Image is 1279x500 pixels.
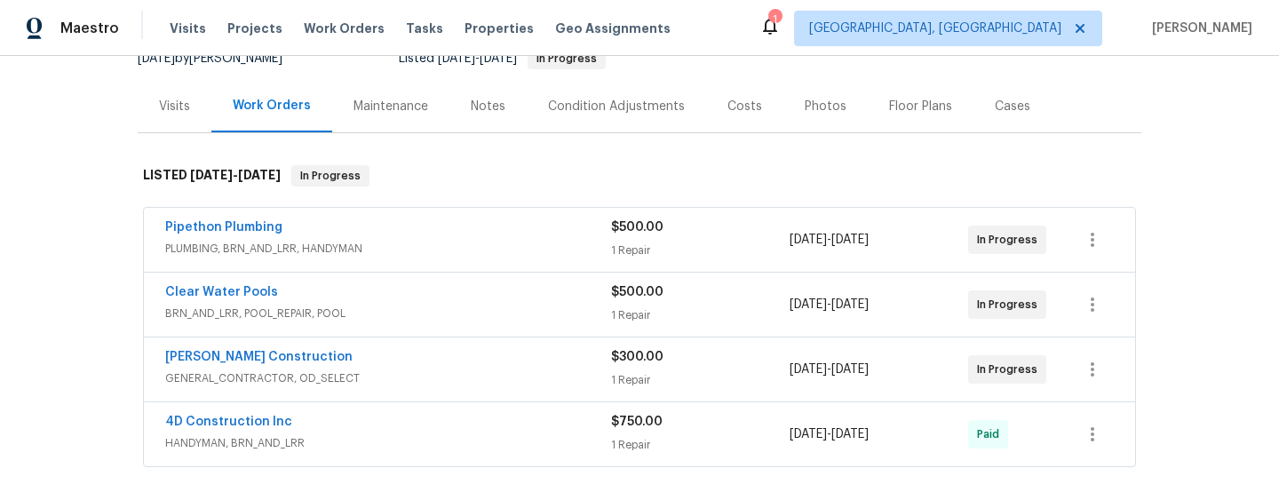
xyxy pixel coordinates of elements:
span: - [790,425,869,443]
span: - [790,296,869,313]
span: - [790,231,869,249]
span: Paid [977,425,1006,443]
span: [GEOGRAPHIC_DATA], [GEOGRAPHIC_DATA] [809,20,1061,37]
span: Work Orders [304,20,385,37]
a: Clear Water Pools [165,286,278,298]
div: 1 Repair [611,242,790,259]
span: BRN_AND_LRR, POOL_REPAIR, POOL [165,305,611,322]
span: $500.00 [611,286,663,298]
h6: LISTED [143,165,281,187]
div: by [PERSON_NAME] [138,48,304,69]
div: 1 [768,11,781,28]
span: $750.00 [611,416,663,428]
span: Visits [170,20,206,37]
span: - [438,52,517,65]
span: HANDYMAN, BRN_AND_LRR [165,434,611,452]
div: Notes [471,98,505,115]
span: Geo Assignments [555,20,671,37]
span: [DATE] [790,298,827,311]
div: Photos [805,98,846,115]
span: Properties [465,20,534,37]
div: Costs [727,98,762,115]
span: $300.00 [611,351,663,363]
span: In Progress [977,296,1045,313]
span: $500.00 [611,221,663,234]
a: Pipethon Plumbing [165,221,282,234]
span: In Progress [293,167,368,185]
span: [DATE] [790,234,827,246]
div: 1 Repair [611,306,790,324]
div: Floor Plans [889,98,952,115]
a: [PERSON_NAME] Construction [165,351,353,363]
span: PLUMBING, BRN_AND_LRR, HANDYMAN [165,240,611,258]
div: 1 Repair [611,371,790,389]
div: Cases [995,98,1030,115]
span: [DATE] [238,169,281,181]
div: Maintenance [354,98,428,115]
span: Listed [399,52,606,65]
span: Maestro [60,20,119,37]
div: Condition Adjustments [548,98,685,115]
span: [DATE] [831,234,869,246]
span: [PERSON_NAME] [1145,20,1252,37]
span: [DATE] [790,428,827,440]
span: In Progress [977,361,1045,378]
span: Projects [227,20,282,37]
span: - [190,169,281,181]
div: 1 Repair [611,436,790,454]
span: GENERAL_CONTRACTOR, OD_SELECT [165,369,611,387]
div: Visits [159,98,190,115]
a: 4D Construction Inc [165,416,292,428]
div: LISTED [DATE]-[DATE]In Progress [138,147,1141,204]
span: [DATE] [831,298,869,311]
span: Tasks [406,22,443,35]
span: In Progress [529,53,604,64]
span: [DATE] [438,52,475,65]
div: Work Orders [233,97,311,115]
span: [DATE] [831,428,869,440]
span: [DATE] [138,52,175,65]
span: [DATE] [480,52,517,65]
span: [DATE] [790,363,827,376]
span: [DATE] [190,169,233,181]
span: [DATE] [831,363,869,376]
span: In Progress [977,231,1045,249]
span: - [790,361,869,378]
